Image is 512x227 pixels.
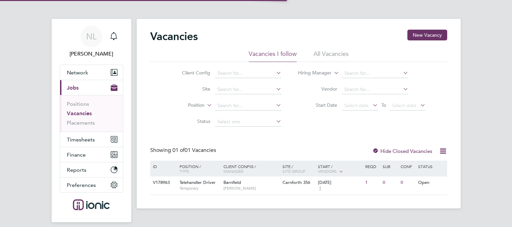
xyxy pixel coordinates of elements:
[249,50,297,62] li: Vacancies I follow
[416,161,446,172] div: Status
[293,70,331,76] label: Hiring Manager
[399,176,416,189] div: 0
[67,182,96,188] span: Preferences
[73,199,109,210] img: ionic-logo-retina.png
[60,177,123,192] button: Preferences
[399,161,416,172] div: Conf
[60,147,123,162] button: Finance
[342,85,408,94] input: Search for...
[67,152,86,158] span: Finance
[298,86,337,92] label: Vendor
[67,167,86,173] span: Reports
[318,180,362,186] div: [DATE]
[381,161,399,172] div: Sub
[67,69,88,76] span: Network
[60,132,123,147] button: Timesheets
[342,69,408,78] input: Search for...
[60,80,123,95] button: Jobs
[223,180,241,185] span: Barnfield
[379,101,388,109] span: To
[171,86,210,92] label: Site
[215,69,281,78] input: Search for...
[67,101,89,107] a: Positions
[223,186,279,191] span: [PERSON_NAME]
[314,50,349,62] li: All Vacancies
[416,176,446,189] div: Open
[372,148,432,154] label: Hide Closed Vacancies
[60,162,123,177] button: Reports
[223,168,243,174] span: Manager
[86,32,97,41] span: NL
[180,168,189,174] span: Type
[344,102,369,108] span: Select date
[318,168,337,174] span: Vendors
[172,147,216,154] span: 01 Vacancies
[180,186,220,191] span: Temporary
[171,70,210,76] label: Client Config
[67,110,92,117] a: Vacancies
[363,176,381,189] div: 1
[215,117,281,127] input: Select one
[60,199,123,210] a: Go to home page
[60,26,123,58] a: NL[PERSON_NAME]
[67,136,95,143] span: Timesheets
[166,102,205,109] label: Position
[282,180,310,185] span: Carnforth 356
[67,85,79,91] span: Jobs
[282,168,305,174] span: Site Group
[316,161,363,177] div: Start /
[222,161,281,177] div: Client Config /
[318,186,322,191] span: 1
[407,30,447,40] button: New Vacancy
[67,120,95,126] a: Placements
[171,118,210,124] label: Status
[215,85,281,94] input: Search for...
[392,102,416,108] span: Select date
[151,176,175,189] div: V178963
[60,95,123,132] div: Jobs
[150,147,217,154] div: Showing
[60,65,123,80] button: Network
[281,161,316,177] div: Site /
[298,102,337,108] label: Start Date
[363,161,381,172] div: Reqd
[60,50,123,58] span: Natasha Long
[151,161,175,172] div: ID
[215,101,281,110] input: Search for...
[52,19,131,222] nav: Main navigation
[381,176,399,189] div: 0
[150,30,198,43] h2: Vacancies
[172,147,185,154] span: 01 of
[174,161,222,177] div: Position /
[180,180,216,185] span: Telehandler Driver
